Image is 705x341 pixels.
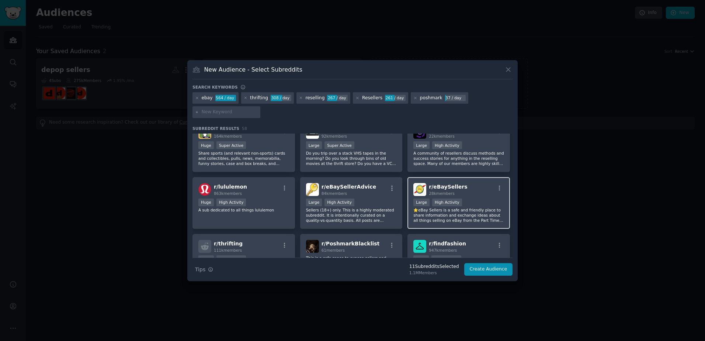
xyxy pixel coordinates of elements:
[413,141,430,149] div: Large
[192,85,238,90] h3: Search keywords
[429,241,466,247] span: r/ findfashion
[216,255,246,263] div: High Activity
[306,151,397,166] p: Do you trip over a stack VHS tapes in the morning? Do you look through bins of old movies at the ...
[305,95,324,101] div: reselling
[322,191,347,196] span: 84k members
[432,141,462,149] div: High Activity
[198,199,214,206] div: Huge
[409,270,459,275] div: 1.1M Members
[198,183,211,196] img: lululemon
[322,184,376,190] span: r/ eBaySellerAdvice
[198,255,214,263] div: Huge
[324,141,354,149] div: Super Active
[413,151,504,166] p: A community of resellers discuss methods and success stories for anything in the reselling space....
[413,199,430,206] div: Large
[429,191,454,196] span: 28k members
[216,141,246,149] div: Super Active
[306,207,397,223] p: Sellers (18+) only. This is a highly moderated subreddit. It is intentionally curated on a qualit...
[445,95,466,101] div: 37 / day
[429,248,457,252] span: 947k members
[413,255,429,263] div: Huge
[306,240,319,253] img: PoshmarkBlacklist
[429,184,467,190] span: r/ eBaySellers
[409,263,459,270] div: 11 Subreddit s Selected
[214,134,242,138] span: 164k members
[214,241,243,247] span: r/ thrifting
[216,199,246,206] div: High Activity
[198,151,289,166] p: Share sports (and relevant non-sports) cards and collectibles, pulls, news, memorabilia, funny st...
[413,183,426,196] img: eBaySellers
[306,199,322,206] div: Large
[306,141,322,149] div: Large
[431,255,461,263] div: Super Active
[413,240,426,253] img: findfashion
[324,199,354,206] div: High Activity
[215,95,236,101] div: 564 / day
[306,255,397,271] p: This is a safe space to expose sellers and buyers that have scammed you by selling inauthentic it...
[271,95,291,101] div: 308 / day
[192,126,239,131] span: Subreddit Results
[322,241,380,247] span: r/ PoshmarkBlacklist
[432,199,462,206] div: High Activity
[192,263,216,276] button: Tips
[322,248,345,252] span: 61 members
[420,95,442,101] div: poshmark
[327,95,348,101] div: 267 / day
[202,95,213,101] div: ebay
[385,95,406,101] div: 261 / day
[195,266,205,273] span: Tips
[198,207,289,213] p: A sub dedicated to all things lululemon
[242,126,247,131] span: 58
[322,134,347,138] span: 92k members
[362,95,382,101] div: Resellers
[214,184,247,190] span: r/ lululemon
[198,141,214,149] div: Huge
[429,134,454,138] span: 22k members
[464,263,513,276] button: Create Audience
[204,66,302,73] h3: New Audience - Select Subreddits
[413,207,504,223] p: ⭐eBay Sellers is a safe and friendly place to share information and exchange ideas about all thin...
[202,109,258,116] input: New Keyword
[214,191,242,196] span: 863k members
[250,95,268,101] div: thrifting
[214,248,242,252] span: 111k members
[306,183,319,196] img: eBaySellerAdvice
